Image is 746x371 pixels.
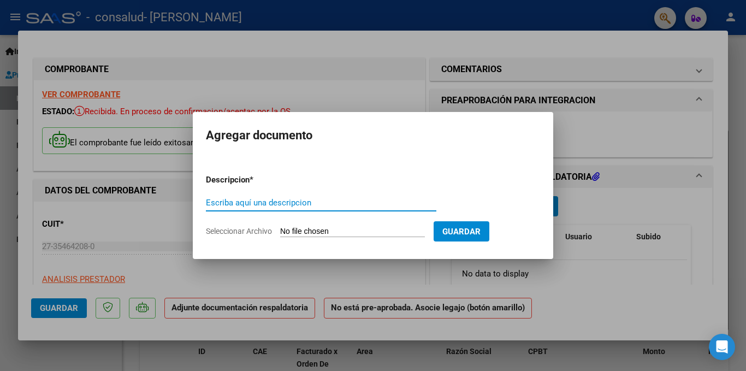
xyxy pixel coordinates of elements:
div: Open Intercom Messenger [709,334,735,360]
p: Descripcion [206,174,306,186]
span: Guardar [442,227,481,237]
span: Seleccionar Archivo [206,227,272,235]
button: Guardar [434,221,489,242]
h2: Agregar documento [206,125,540,146]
